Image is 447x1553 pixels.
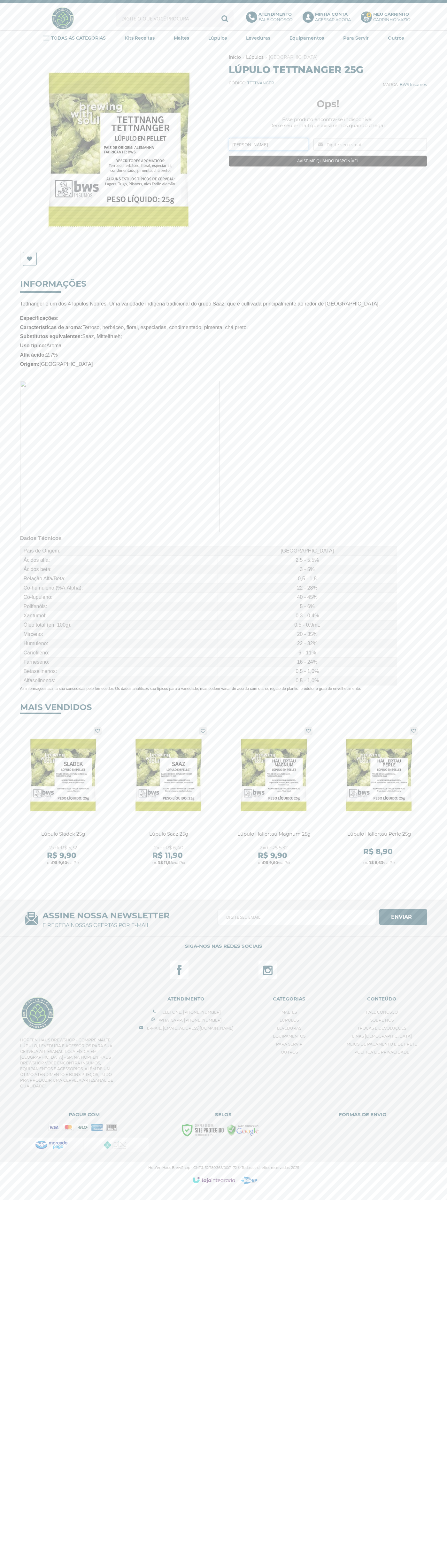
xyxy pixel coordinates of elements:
[20,361,40,367] span: Origem:
[77,1124,88,1131] i: elo
[383,82,399,87] b: Marca:
[20,602,218,611] td: Polifenóis:
[370,1018,394,1023] a: Sobre nós
[20,630,218,639] td: Mirceno:
[229,81,246,85] b: Código:
[218,574,397,583] td: 0,5 - 1,8
[218,602,397,611] td: 5 - 6%
[20,325,83,330] span: Características de aroma:
[20,1037,120,1089] p: Hopfen Haus BrewShop - Compre Malte, Lúpulo, Levedura e Acessórios para sua Cerveja Artesanal. Lo...
[20,996,55,1031] img: Hopfen Haus BrewShop
[35,1141,67,1149] img: proxy-mercadopago-v1
[218,639,397,648] td: 22 - 32%
[229,156,427,166] input: Avise-me quando disponível
[208,35,227,41] strong: Lúpulos
[19,724,108,872] a: Lúpulo Sladek 25g
[229,116,427,128] span: Esse produto encontra-se indisponível. Deixe seu e-mail que avisaremos quando chegar.
[218,621,397,630] td: 0,5 - 0,9mL
[20,611,218,621] td: Xantumol:
[273,1034,305,1039] a: Equipamentos
[20,648,218,658] td: Cariofileno:
[218,909,376,925] input: Digite seu email
[227,1124,259,1137] img: Google Safe Browsing
[373,12,409,17] b: Meu Carrinho
[281,1010,297,1015] a: Maltes
[366,1010,398,1015] a: Fale Conosco
[241,1177,258,1184] img: logo-beep-digital.png
[20,639,218,648] td: Humuleno:
[174,35,189,41] strong: Maltes
[218,583,397,593] td: 22 - 28%
[20,334,122,339] span: Saaz, Mittelfrueh;
[48,1124,59,1131] i: visa
[20,556,218,565] td: Ácidos alfa:
[241,1177,258,1184] a: Agencia de Marketing Digital e Planejamento – São Paulo
[400,82,427,87] a: BWS Insumos
[20,546,218,556] td: País de Origem:
[358,1026,406,1031] a: Trocas e Devoluções
[124,724,213,872] a: Lúpulo Saaz 25g
[229,98,427,110] span: Ops!
[269,54,318,60] a: [GEOGRAPHIC_DATA]
[174,33,189,43] a: Maltes
[20,1165,427,1170] p: Hopfen Haus BrewShop - CNPJ: 32.780.365/0001-72 © Todos os direitos reservados. 2025
[218,667,397,676] td: 0,5 - 1,0%
[42,921,150,930] p: e receba nossas ofertas por e-mail
[159,1105,288,1124] span: Selos
[229,54,241,60] a: Início
[345,989,419,1008] span: Conteúdo
[63,1124,74,1131] i: mastercard
[20,906,427,925] span: ASSINE NOSSA NEWSLETTER
[218,648,397,658] td: 6 - 11%
[343,35,369,41] strong: Para Servir
[247,81,274,85] span: TETTNANGER
[23,54,215,246] img: Lúpulo Tettnanger 25g
[182,1124,224,1137] img: Site Seguro
[170,960,189,979] a: Siga nos no Facebook
[20,343,47,348] span: Uso típico:
[246,35,270,41] strong: Leveduras
[20,315,248,330] span: Terroso, herbáceo, floral, especiarias, condimentado, pimenta, chá preto.
[20,252,41,266] a: Lista de Desejos
[373,17,411,22] div: Carrinho Vazio
[352,1034,412,1039] a: Links [DEMOGRAPHIC_DATA]
[20,565,218,574] td: Ácidos beta:
[218,556,397,565] td: 2,5 - 5,5%
[276,1042,303,1047] a: Para Servir
[20,1105,149,1124] span: Pague com
[218,546,397,556] td: [GEOGRAPHIC_DATA]
[20,593,218,602] td: Co-lupuleno:
[20,686,361,691] span: As informações acima são concedidas pelo fornecedor. Os dados analíticos são típicos para a varie...
[258,960,277,979] a: Siga nos no Instagram
[51,6,75,30] img: Hopfen Haus BrewShop
[150,1018,222,1023] a: Whatsapp: [PHONE_NUMBER]
[379,909,427,925] button: Assinar
[91,1124,103,1131] i: amex
[258,12,292,17] b: Atendimento
[303,12,354,26] a: Minha ContaAcessar agora
[20,315,59,321] span: Especificações:
[218,658,397,667] td: 16 - 24%
[187,1174,241,1186] a: Loja Integrada
[20,334,82,339] span: Substitutos equivalentes:
[246,33,270,43] a: Leveduras
[281,1050,298,1055] a: Outros
[20,343,62,348] span: Aroma
[138,989,234,1008] span: ATENDIMENTO
[218,593,397,602] td: 40 - 45%
[388,35,404,41] strong: Outros
[125,35,155,41] strong: Kits Receitas
[218,630,397,639] td: 20 - 35%
[116,10,234,27] input: Digite o que você procura
[289,35,324,41] strong: Equipamentos
[258,12,293,22] p: Fale conosco
[354,1050,409,1055] a: Política de privacidade
[277,1026,301,1031] a: Leveduras
[366,12,372,18] strong: 0
[20,658,218,667] td: Farneseno:
[218,565,397,574] td: 3 - 5%
[20,676,218,685] td: Alfaselinenos:
[315,12,351,22] p: Acessar agora
[252,989,327,1008] span: Categorias
[218,611,397,621] td: 0,3 - 0,4%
